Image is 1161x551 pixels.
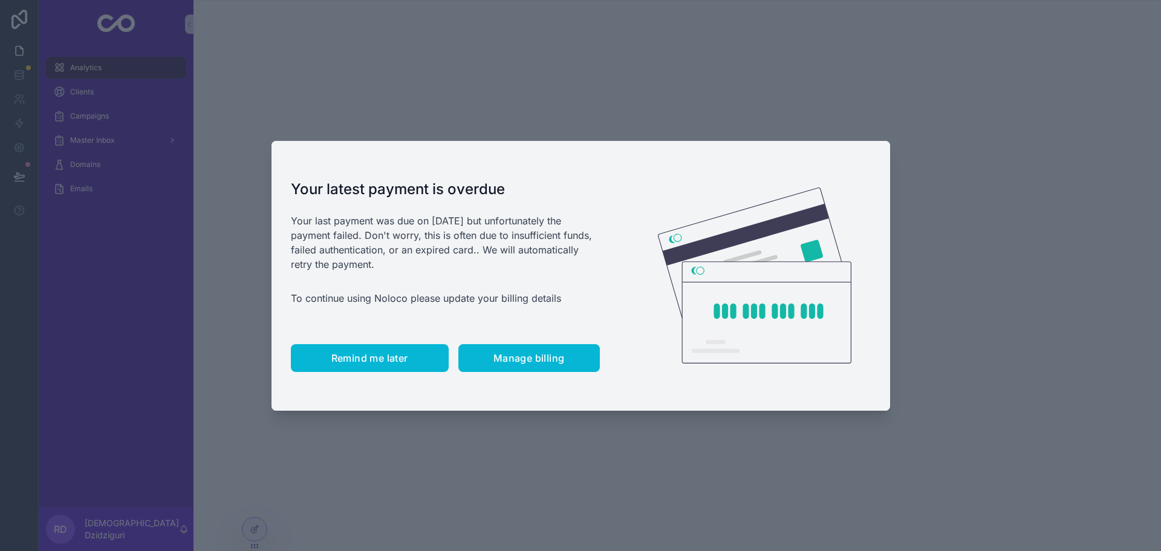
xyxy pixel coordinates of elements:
button: Manage billing [458,344,600,372]
p: To continue using Noloco please update your billing details [291,291,600,305]
h1: Your latest payment is overdue [291,180,600,199]
button: Remind me later [291,344,449,372]
p: Your last payment was due on [DATE] but unfortunately the payment failed. Don't worry, this is of... [291,214,600,272]
img: Credit card illustration [658,187,851,364]
span: Manage billing [493,352,565,364]
span: Remind me later [331,352,408,364]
